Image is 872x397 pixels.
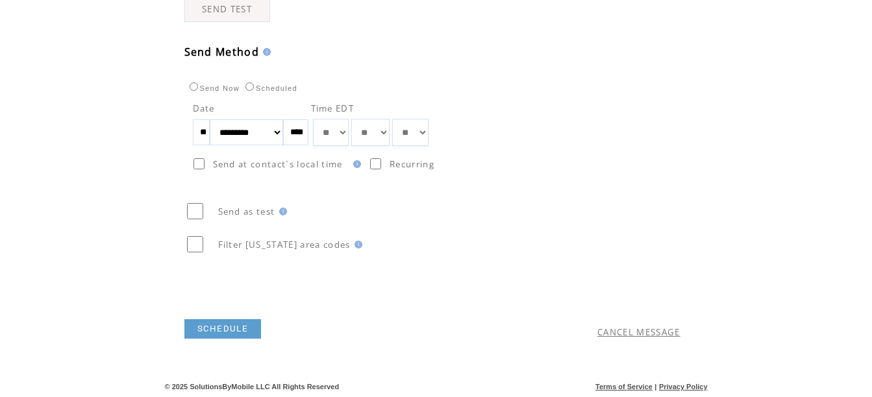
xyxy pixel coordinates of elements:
img: help.gif [275,208,287,215]
input: Send Now [190,82,198,91]
input: Scheduled [245,82,254,91]
a: Terms of Service [595,383,653,391]
img: help.gif [349,160,361,168]
a: CANCEL MESSAGE [597,326,680,338]
span: | [654,383,656,391]
span: Send Method [184,45,260,59]
img: help.gif [351,241,362,248]
span: Recurring [390,158,434,170]
span: Send as test [218,206,275,217]
label: Scheduled [242,84,297,92]
a: SCHEDULE [184,319,262,339]
span: © 2025 SolutionsByMobile LLC All Rights Reserved [165,383,340,391]
span: Send at contact`s local time [213,158,343,170]
span: Time EDT [311,102,355,114]
a: Privacy Policy [659,383,708,391]
span: Date [193,102,215,114]
img: help.gif [259,48,271,56]
span: Filter [US_STATE] area codes [218,239,351,250]
label: Send Now [186,84,240,92]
